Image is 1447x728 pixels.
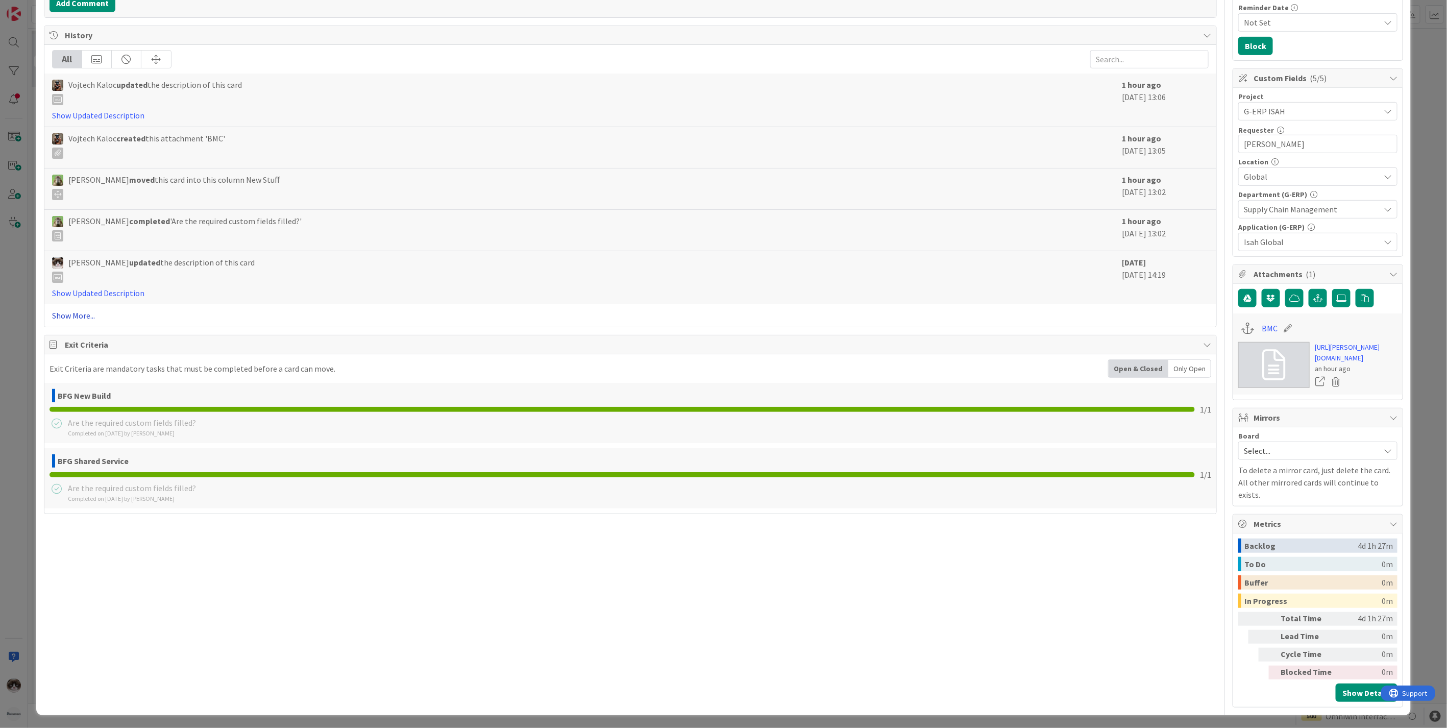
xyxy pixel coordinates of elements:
img: TT [52,216,63,227]
div: Department (G-ERP) [1238,191,1397,198]
div: 0m [1341,648,1393,662]
div: [DATE] 13:02 [1122,174,1209,204]
b: 1 hour ago [1122,216,1161,226]
div: [DATE] 13:05 [1122,132,1209,163]
div: Are the required custom fields filled? [68,482,196,494]
input: Search... [1090,50,1209,68]
b: updated [129,257,160,268]
span: G-ERP ISAH [1244,104,1375,118]
div: 0m [1382,575,1393,590]
button: Block [1238,37,1273,55]
span: Reminder Date [1238,4,1289,11]
img: TT [52,175,63,186]
img: Kv [52,257,63,269]
a: Open [1315,375,1326,389]
div: Blocked Time [1281,666,1337,680]
span: [PERSON_NAME] the description of this card [68,256,255,283]
div: Are the required custom fields filled? [68,417,196,429]
b: completed [129,216,170,226]
div: Buffer [1244,575,1382,590]
span: Board [1238,432,1259,440]
div: Location [1238,158,1397,165]
div: 0m [1382,594,1393,608]
div: Total Time [1281,612,1337,626]
div: To Do [1244,557,1382,571]
div: Cycle Time [1281,648,1337,662]
div: Backlog [1244,539,1358,553]
span: Isah Global [1244,236,1380,248]
div: [DATE] 14:19 [1122,256,1209,299]
b: BFG Shared Service [58,456,129,466]
div: 0m [1341,666,1393,680]
button: Show Details [1336,684,1397,702]
p: To delete a mirror card, just delete the card. All other mirrored cards will continue to exists. [1238,464,1397,501]
div: Completed on [DATE] by [PERSON_NAME] [68,494,196,503]
a: [URL][PERSON_NAME][DOMAIN_NAME] [1315,342,1397,363]
span: ( 1 ) [1306,269,1315,279]
b: 1 hour ago [1122,80,1161,90]
div: an hour ago [1315,363,1397,374]
b: 1 hour ago [1122,133,1161,143]
div: All [53,51,82,68]
a: BMC [1262,322,1278,334]
div: [DATE] 13:02 [1122,215,1209,246]
div: Lead Time [1281,630,1337,644]
div: Open & Closed [1109,360,1168,377]
img: VK [52,133,63,144]
span: Support [21,2,46,14]
div: 4d 1h 27m [1358,539,1393,553]
b: 1 hour ago [1122,175,1161,185]
div: Application (G-ERP) [1238,224,1397,231]
div: 4d 1h 27m [1341,612,1393,626]
span: Attachments [1254,268,1384,280]
span: Vojtech Kaloc the description of this card [68,79,242,105]
div: Project [1238,93,1397,100]
span: Not Set [1244,16,1380,29]
span: [PERSON_NAME] this card into this column New Stuff [68,174,280,200]
span: ( 5/5 ) [1310,73,1327,83]
span: History [65,29,1198,41]
span: Select... [1244,444,1375,458]
div: Completed on [DATE] by [PERSON_NAME] [68,429,196,438]
span: Global [1244,171,1380,183]
b: moved [129,175,155,185]
div: [DATE] 13:06 [1122,79,1209,122]
div: Only Open [1168,360,1211,377]
span: Metrics [1254,518,1384,530]
div: Exit Criteria are mandatory tasks that must be completed before a card can move. [50,362,335,375]
img: VK [52,80,63,91]
a: Show Updated Description [52,110,144,120]
b: created [116,133,145,143]
span: 1 / 1 [1200,403,1211,416]
b: updated [116,80,148,90]
span: 1 / 1 [1200,469,1211,481]
div: 0m [1382,557,1393,571]
span: Exit Criteria [65,338,1198,351]
span: Supply Chain Management [1244,203,1380,215]
div: In Progress [1244,594,1382,608]
b: [DATE] [1122,257,1146,268]
span: Vojtech Kaloc this attachment 'BMC' [68,132,225,159]
a: Show More... [52,309,1209,322]
label: Requester [1238,126,1274,135]
div: 0m [1341,630,1393,644]
span: [PERSON_NAME] 'Are the required custom fields filled?' [68,215,302,241]
span: Mirrors [1254,411,1384,424]
span: Custom Fields [1254,72,1384,84]
a: Show Updated Description [52,288,144,298]
b: BFG New Build [58,391,111,400]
